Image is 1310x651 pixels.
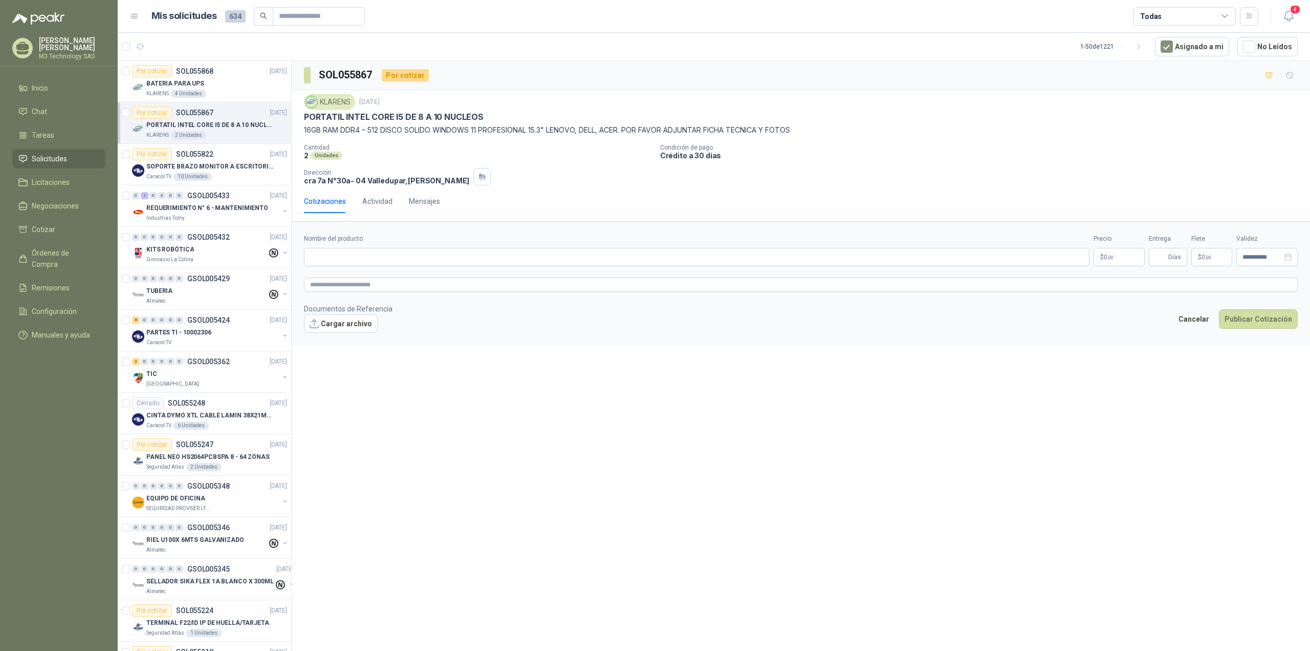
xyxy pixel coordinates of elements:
a: Por cotizarSOL055868[DATE] Company LogoBATERIA PARA UPSKLARENS4 Unidades [118,61,291,102]
p: [PERSON_NAME] [PERSON_NAME] [39,37,105,51]
div: Por cotizar [132,604,172,617]
p: SOL055822 [176,151,213,158]
p: [DATE] [359,97,380,107]
img: Company Logo [132,289,144,301]
div: 0 [176,358,183,365]
p: Dirección [304,169,469,176]
a: Manuales y ayuda [12,325,105,345]
img: Company Logo [132,372,144,384]
p: SOL055868 [176,68,213,75]
span: $ [1198,254,1202,260]
div: 0 [132,192,140,199]
div: 0 [167,192,174,199]
div: 0 [141,358,148,365]
p: SOL055248 [168,400,205,407]
div: Mensajes [409,196,440,207]
p: PORTATIL INTEL CORE I5 DE 8 A 10 NUCLEOS [146,120,274,130]
span: Inicio [32,82,48,94]
div: 0 [141,317,148,324]
p: REQUERIMIENTO N° 6 - MANTENIMIENTO [146,203,268,213]
div: 0 [176,565,183,573]
button: Cargar archivo [304,314,378,333]
a: 8 0 0 0 0 0 GSOL005424[DATE] Company LogoPARTES TI - 10002306Caracol TV [132,314,289,347]
a: Por cotizarSOL055247[DATE] Company LogoPANEL NEO HS2064PCBSPA 8 - 64 ZONASSeguridad Atlas2 Unidades [118,434,291,476]
p: CINTA DYMO XTL CABLE LAMIN 38X21MMBLANCO [146,411,274,421]
p: GSOL005432 [187,234,230,241]
div: 0 [149,358,157,365]
p: Caracol TV [146,339,171,347]
p: Gimnasio La Colina [146,256,193,264]
div: 0 [176,317,183,324]
div: 0 [158,482,166,490]
span: Órdenes de Compra [32,247,96,270]
p: $ 0,00 [1191,248,1232,266]
p: SOL055224 [176,607,213,614]
a: 0 0 0 0 0 0 GSOL005432[DATE] Company LogoKITS ROBÓTICAGimnasio La Colina [132,231,289,264]
p: PANEL NEO HS2064PCBSPA 8 - 64 ZONAS [146,452,270,462]
a: Por cotizarSOL055867[DATE] Company LogoPORTATIL INTEL CORE I5 DE 8 A 10 NUCLEOSKLARENS2 Unidades [118,102,291,144]
a: CerradoSOL055248[DATE] Company LogoCINTA DYMO XTL CABLE LAMIN 38X21MMBLANCOCaracol TV6 Unidades [118,393,291,434]
p: [DATE] [270,274,287,284]
div: 10 Unidades [173,173,212,181]
span: Remisiones [32,282,70,293]
div: Por cotizar [382,69,429,81]
p: BATERIA PARA UPS [146,79,204,89]
div: 0 [158,275,166,282]
p: TIC [146,369,157,379]
p: KLARENS [146,90,169,98]
p: GSOL005346 [187,524,230,531]
p: PARTES TI - 10002306 [146,328,211,338]
div: 0 [149,275,157,282]
label: Precio [1094,234,1145,244]
img: Company Logo [132,330,144,343]
div: 0 [176,192,183,199]
img: Company Logo [132,538,144,550]
a: 0 1 0 0 0 0 GSOL005433[DATE] Company LogoREQUERIMIENTO N° 6 - MANTENIMIENTOIndustrias Tomy [132,190,289,222]
div: 0 [141,565,148,573]
span: Negociaciones [32,200,79,212]
div: 1 [141,192,148,199]
div: 0 [132,234,140,241]
a: Cotizar [12,220,105,239]
p: [DATE] [270,108,287,118]
p: Documentos de Referencia [304,303,392,314]
div: 0 [141,275,148,282]
p: Caracol TV [146,173,171,181]
img: Company Logo [306,96,317,108]
div: 8 [132,317,140,324]
div: 0 [149,565,157,573]
p: [DATE] [270,67,287,76]
p: [DATE] [270,191,287,201]
p: RIEL U100X 6MTS GALVANIZADO [146,535,244,545]
div: 0 [132,524,140,531]
p: SOL055867 [176,109,213,116]
div: 0 [141,524,148,531]
div: Por cotizar [132,148,172,160]
p: SEGURIDAD PROVISER LTDA [146,505,211,513]
img: Company Logo [132,206,144,218]
span: Cotizar [32,224,55,235]
span: Tareas [32,130,54,141]
span: 0 [1202,254,1211,260]
p: GSOL005424 [187,317,230,324]
img: Company Logo [132,164,144,177]
div: 4 Unidades [171,90,206,98]
div: 0 [141,234,148,241]
p: KLARENS [146,131,169,139]
p: [DATE] [270,150,287,159]
p: SELLADOR SIKA FLEX 1A BLANCO X 300ML [146,577,274,586]
p: Almatec [146,587,166,596]
img: Company Logo [132,123,144,135]
div: 0 [158,234,166,241]
div: Unidades [311,152,342,160]
p: [DATE] [270,440,287,450]
p: EQUIPO DE OFICINA [146,494,205,503]
p: SOL055247 [176,441,213,448]
p: 16GB RAM DDR4 – 512 DISCO SOLIDO WINDOWS 11 PROFESIONAL 15.3" LENOVO, DELL, ACER. POR FAVOR ADJUN... [304,124,1298,136]
div: 0 [176,275,183,282]
span: Configuración [32,306,77,317]
p: [DATE] [270,398,287,408]
p: Cantidad [304,144,652,151]
p: Caracol TV [146,422,171,430]
p: [DATE] [276,564,294,574]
